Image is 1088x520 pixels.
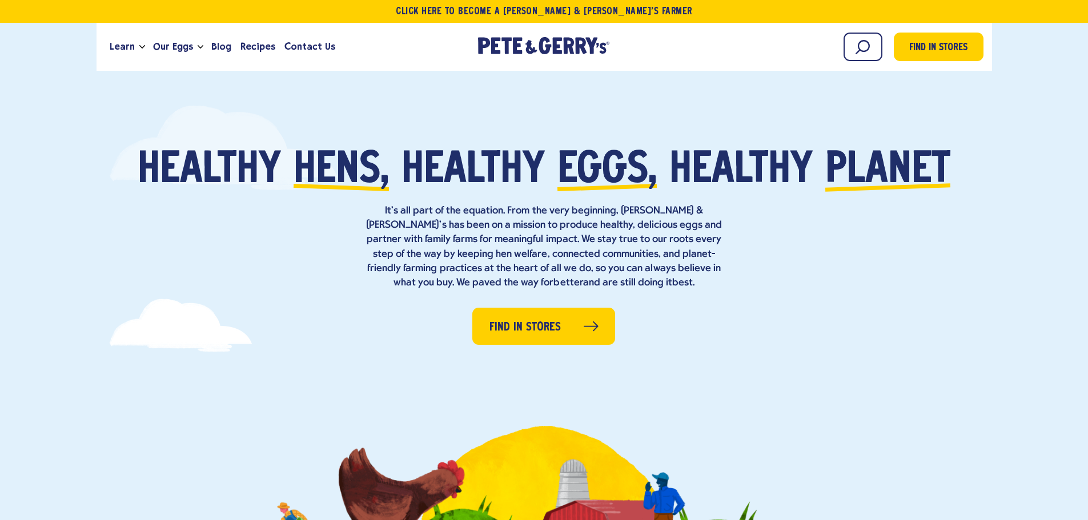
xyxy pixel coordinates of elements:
[557,150,657,192] span: eggs,
[198,45,203,49] button: Open the dropdown menu for Our Eggs
[207,31,236,62] a: Blog
[105,31,139,62] a: Learn
[236,31,280,62] a: Recipes
[909,41,967,56] span: Find in Stores
[280,31,340,62] a: Contact Us
[553,277,583,288] strong: better
[138,150,281,192] span: Healthy
[844,33,882,61] input: Search
[672,277,693,288] strong: best
[110,39,135,54] span: Learn
[825,150,950,192] span: planet
[284,39,335,54] span: Contact Us
[894,33,983,61] a: Find in Stores
[472,308,615,345] a: Find in Stores
[240,39,275,54] span: Recipes
[139,45,145,49] button: Open the dropdown menu for Learn
[211,39,231,54] span: Blog
[294,150,389,192] span: hens,
[669,150,813,192] span: healthy
[153,39,193,54] span: Our Eggs
[148,31,198,62] a: Our Eggs
[402,150,545,192] span: healthy
[362,204,727,290] p: It’s all part of the equation. From the very beginning, [PERSON_NAME] & [PERSON_NAME]’s has been ...
[489,319,561,336] span: Find in Stores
